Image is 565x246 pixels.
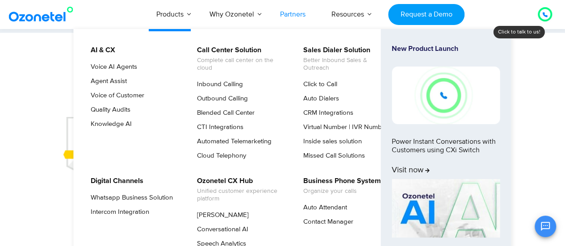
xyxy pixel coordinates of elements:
[85,175,145,187] a: Digital Channels
[44,117,139,179] div: 2 / 6
[191,136,273,147] a: Automated Telemarketing
[85,119,133,129] a: Knowledge AI
[191,93,249,104] a: Outbound Calling
[191,122,245,133] a: CTI Integrations
[297,45,393,73] a: Sales Dialer SolutionBetter Inbound Sales & Outreach
[392,166,430,175] span: Visit now
[191,175,286,204] a: Ozonetel CX HubUnified customer experience platform
[297,93,340,104] a: Auto Dialers
[191,45,286,73] a: Call Center SolutionComplete call center on the cloud
[85,45,117,56] a: AI & CX
[297,217,355,227] a: Contact Manager
[197,188,285,203] span: Unified customer experience platform
[85,192,174,203] a: Whatsapp Business Solution
[85,76,128,87] a: Agent Assist
[303,57,391,72] span: Better Inbound Sales & Outreach
[85,90,146,101] a: Voice of Customer
[297,79,339,90] a: Click to Call
[388,4,465,25] a: Request a Demo
[191,150,247,161] a: Cloud Telephony
[85,207,151,217] a: Intercom Integration
[191,79,244,90] a: Inbound Calling
[44,220,522,238] h2: Discover the Perfect Program for You
[392,67,500,124] img: New-Project-17.png
[297,136,363,147] a: Inside sales solution
[297,150,366,161] a: Missed Call Solutions
[297,108,355,118] a: CRM Integrations
[191,224,250,235] a: Conversational AI
[85,62,138,72] a: Voice AI Agents
[303,188,381,195] span: Organize your calls
[297,202,348,213] a: Auto Attendant
[535,216,556,237] button: Open chat
[85,104,132,115] a: Quality Audits
[297,175,382,196] a: Business Phone SystemOrganize your calls
[197,57,285,72] span: Complete call center on the cloud
[392,179,500,238] img: AI
[44,117,522,180] div: Image Carousel
[191,210,250,221] a: [PERSON_NAME]
[392,45,500,175] a: New Product LaunchPower Instant Conversations with Customers using CXi SwitchVisit now
[191,108,256,118] a: Blended Call Center
[297,122,389,133] a: Virtual Number | IVR Number
[44,64,522,82] h2: And Customers Love Us Too
[63,117,119,179] img: easiest-admin
[44,87,522,97] div: We’ve consistently won high ratings across third-party software review sites.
